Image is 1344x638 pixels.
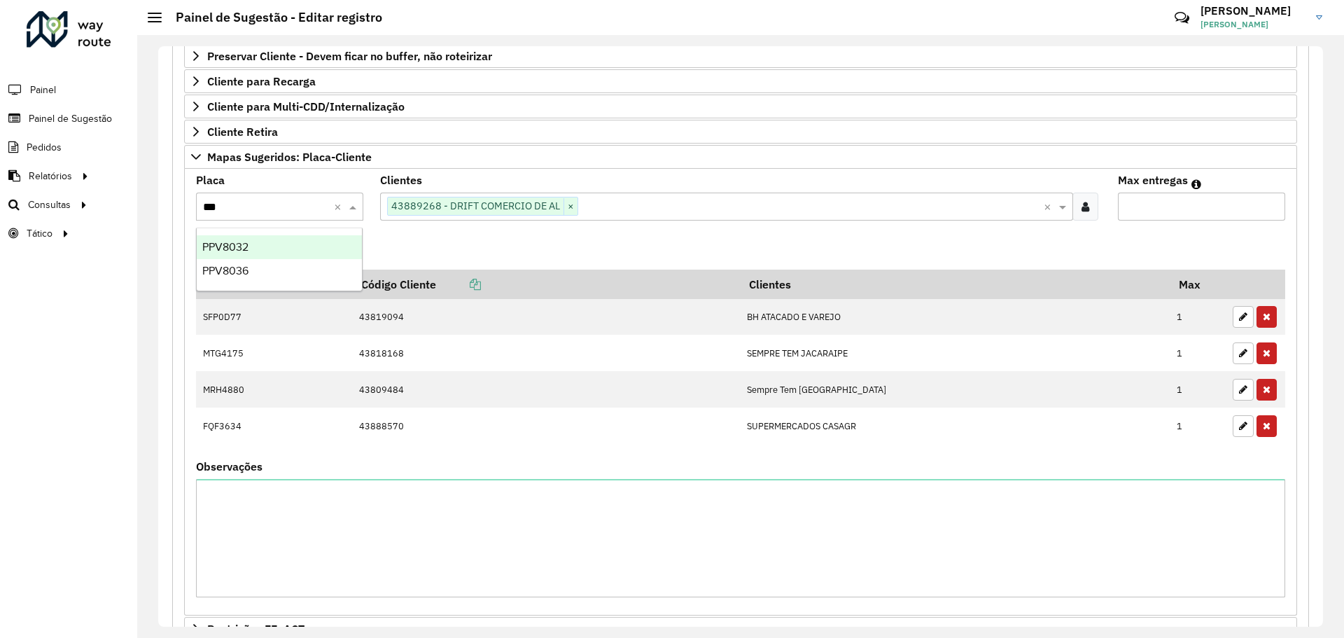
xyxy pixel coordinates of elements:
div: Mapas Sugeridos: Placa-Cliente [184,169,1297,616]
span: PPV8036 [202,265,248,277]
td: 43819094 [351,299,739,335]
td: 1 [1170,371,1226,408]
td: 1 [1170,408,1226,444]
td: 43888570 [351,408,739,444]
span: Consultas [28,197,71,212]
span: Painel [30,83,56,97]
span: Restrições FF: ACT [207,623,304,634]
td: FQF3634 [196,408,351,444]
td: Sempre Tem [GEOGRAPHIC_DATA] [739,371,1169,408]
label: Clientes [380,172,422,188]
th: Max [1170,270,1226,299]
span: PPV8032 [202,241,248,253]
td: SUPERMERCADOS CASAGR [739,408,1169,444]
span: Clear all [1044,198,1056,215]
span: Cliente para Multi-CDD/Internalização [207,101,405,112]
span: Painel de Sugestão [29,111,112,126]
a: Cliente para Recarga [184,69,1297,93]
a: Copiar [436,277,481,291]
span: Mapas Sugeridos: Placa-Cliente [207,151,372,162]
a: Preservar Cliente - Devem ficar no buffer, não roteirizar [184,44,1297,68]
td: 43818168 [351,335,739,371]
span: Relatórios [29,169,72,183]
th: Clientes [739,270,1169,299]
a: Cliente Retira [184,120,1297,144]
th: Código Cliente [351,270,739,299]
span: Pedidos [27,140,62,155]
span: Preservar Cliente - Devem ficar no buffer, não roteirizar [207,50,492,62]
h2: Painel de Sugestão - Editar registro [162,10,382,25]
a: Mapas Sugeridos: Placa-Cliente [184,145,1297,169]
a: Contato Rápido [1167,3,1197,33]
td: 1 [1170,299,1226,335]
span: Tático [27,226,52,241]
label: Placa [196,172,225,188]
h3: [PERSON_NAME] [1200,4,1305,18]
td: MTG4175 [196,335,351,371]
td: SEMPRE TEM JACARAIPE [739,335,1169,371]
span: [PERSON_NAME] [1200,18,1305,31]
label: Observações [196,458,262,475]
ng-dropdown-panel: Options list [196,228,363,291]
td: MRH4880 [196,371,351,408]
span: Cliente para Recarga [207,76,316,87]
a: Cliente para Multi-CDD/Internalização [184,95,1297,118]
td: SFP0D77 [196,299,351,335]
td: BH ATACADO E VAREJO [739,299,1169,335]
em: Máximo de clientes que serão colocados na mesma rota com os clientes informados [1191,179,1201,190]
td: 1 [1170,335,1226,371]
span: × [563,198,577,215]
label: Max entregas [1118,172,1188,188]
td: 43809484 [351,371,739,408]
span: Cliente Retira [207,126,278,137]
span: Clear all [334,198,346,215]
span: 43889268 - DRIFT COMERCIO DE AL [388,197,563,214]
